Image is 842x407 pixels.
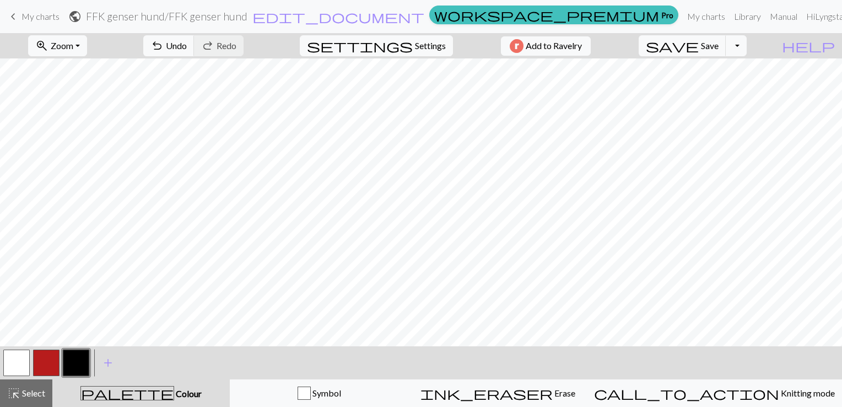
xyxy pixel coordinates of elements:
[779,388,835,398] span: Knitting mode
[501,36,591,56] button: Add to Ravelry
[434,7,659,23] span: workspace_premium
[81,385,174,401] span: palette
[101,355,115,371] span: add
[587,379,842,407] button: Knitting mode
[594,385,779,401] span: call_to_action
[7,7,60,26] a: My charts
[307,38,413,53] span: settings
[526,39,582,53] span: Add to Ravelry
[68,9,82,24] span: public
[408,379,587,407] button: Erase
[35,38,48,53] span: zoom_in
[21,11,60,22] span: My charts
[86,10,247,23] h2: FFK genser hund / FFK genser hund
[28,35,87,56] button: Zoom
[646,38,699,53] span: save
[51,40,73,51] span: Zoom
[307,39,413,52] i: Settings
[311,388,341,398] span: Symbol
[300,35,453,56] button: SettingsSettings
[420,385,553,401] span: ink_eraser
[429,6,678,24] a: Pro
[166,40,187,51] span: Undo
[639,35,726,56] button: Save
[7,9,20,24] span: keyboard_arrow_left
[230,379,408,407] button: Symbol
[730,6,765,28] a: Library
[765,6,802,28] a: Manual
[252,9,424,24] span: edit_document
[143,35,195,56] button: Undo
[553,388,575,398] span: Erase
[701,40,719,51] span: Save
[20,388,45,398] span: Select
[7,385,20,401] span: highlight_alt
[52,379,230,407] button: Colour
[683,6,730,28] a: My charts
[174,388,202,399] span: Colour
[150,38,164,53] span: undo
[510,39,523,53] img: Ravelry
[782,38,835,53] span: help
[415,39,446,52] span: Settings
